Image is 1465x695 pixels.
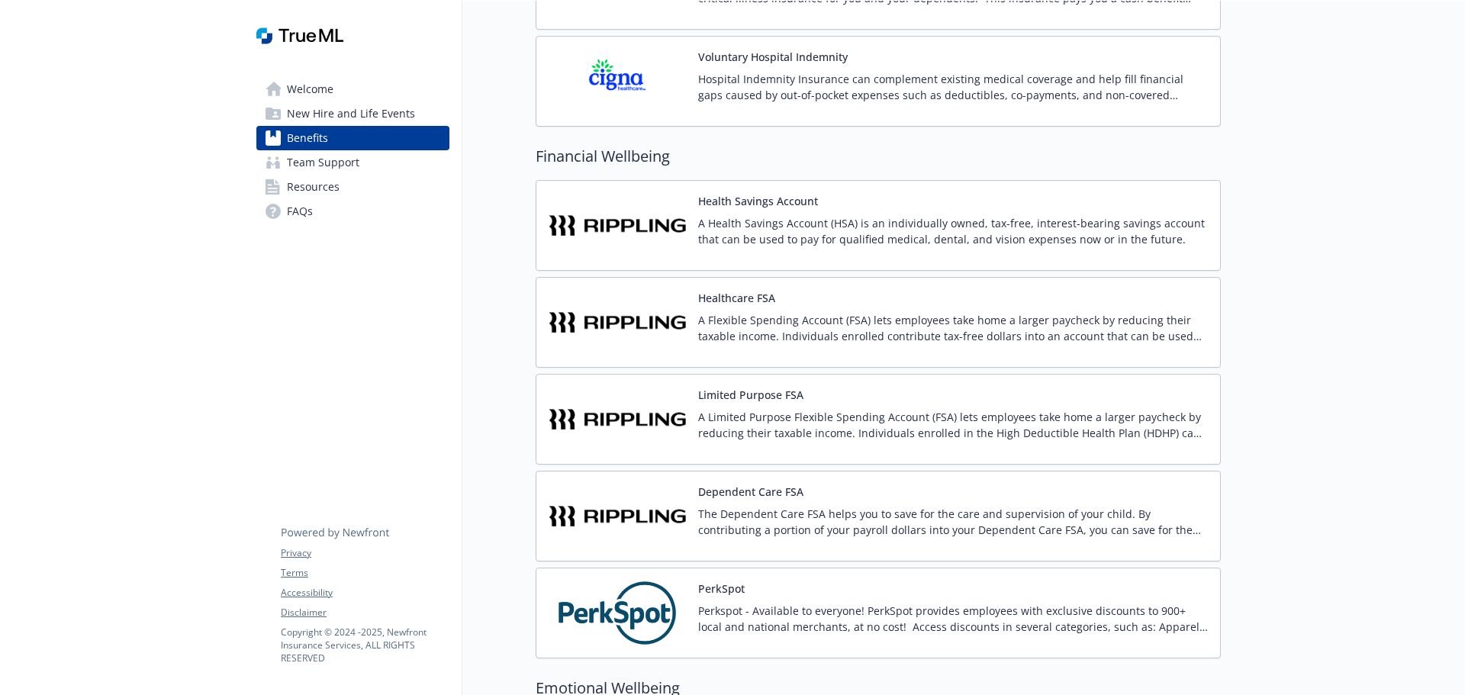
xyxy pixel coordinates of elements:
[287,101,415,126] span: New Hire and Life Events
[549,581,686,645] img: PerkSpot carrier logo
[281,546,449,560] a: Privacy
[698,484,803,500] button: Dependent Care FSA
[281,626,449,664] p: Copyright © 2024 - 2025 , Newfront Insurance Services, ALL RIGHTS RESERVED
[698,387,803,403] button: Limited Purpose FSA
[698,215,1208,247] p: A Health Savings Account (HSA) is an individually owned, tax-free, interest-bearing savings accou...
[287,150,359,175] span: Team Support
[287,175,340,199] span: Resources
[549,193,686,258] img: Rippling carrier logo
[256,77,449,101] a: Welcome
[536,145,1221,168] h2: Financial Wellbeing
[281,606,449,619] a: Disclaimer
[281,586,449,600] a: Accessibility
[256,101,449,126] a: New Hire and Life Events
[256,175,449,199] a: Resources
[281,566,449,580] a: Terms
[287,126,328,150] span: Benefits
[698,581,745,597] button: PerkSpot
[698,290,775,306] button: Healthcare FSA
[698,603,1208,635] p: Perkspot - Available to everyone! PerkSpot provides employees with exclusive discounts to 900+ lo...
[256,126,449,150] a: Benefits
[698,506,1208,538] p: The Dependent Care FSA helps you to save for the care and supervision of your child. By contribut...
[549,484,686,549] img: Rippling carrier logo
[287,199,313,224] span: FAQs
[256,199,449,224] a: FAQs
[698,193,818,209] button: Health Savings Account
[698,71,1208,103] p: Hospital Indemnity Insurance can complement existing medical coverage and help fill financial gap...
[698,49,848,65] button: Voluntary Hospital Indemnity
[549,290,686,355] img: Rippling carrier logo
[698,312,1208,344] p: A Flexible Spending Account (FSA) lets employees take home a larger paycheck by reducing their ta...
[256,150,449,175] a: Team Support
[698,409,1208,441] p: A Limited Purpose Flexible Spending Account (FSA) lets employees take home a larger paycheck by r...
[287,77,333,101] span: Welcome
[549,49,686,114] img: CIGNA carrier logo
[549,387,686,452] img: Rippling carrier logo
